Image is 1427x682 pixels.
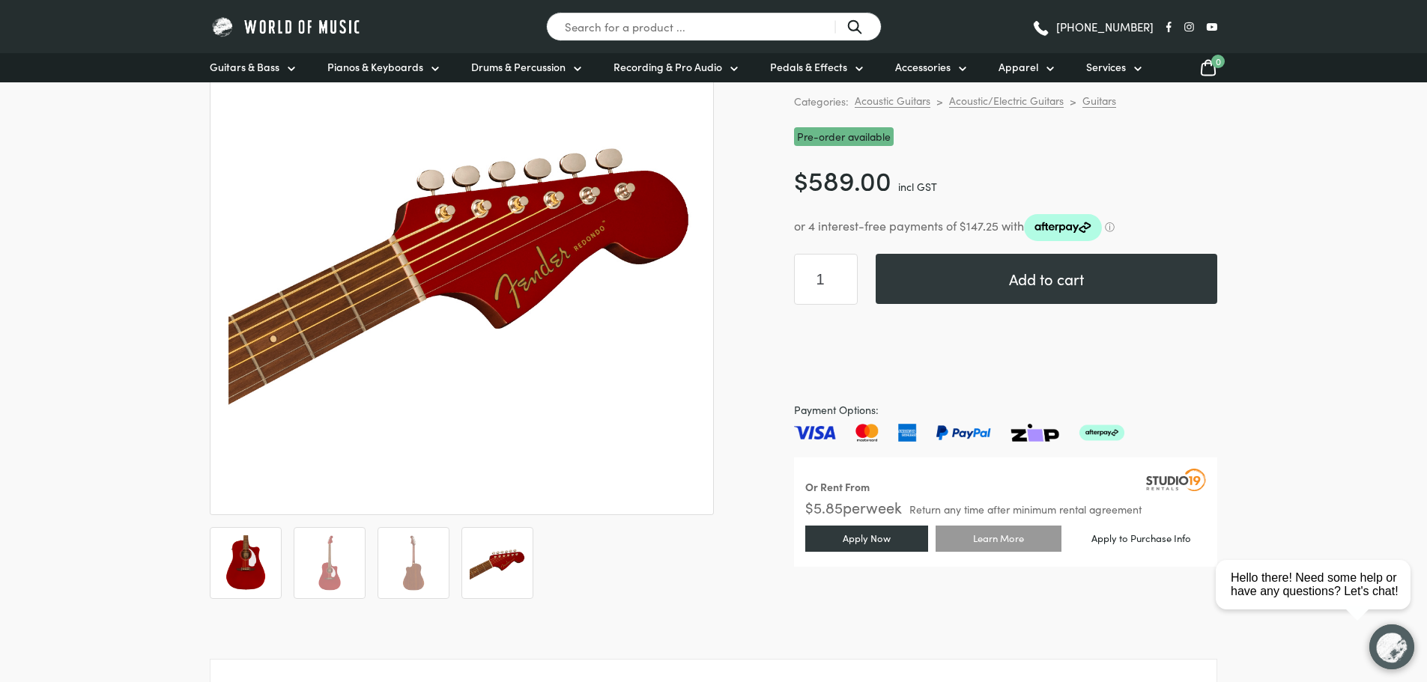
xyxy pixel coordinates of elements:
[794,305,1217,320] iframe: PayPal Message 1
[1210,517,1427,682] iframe: Chat with our support team
[949,94,1064,108] a: Acoustic/Electric Guitars
[210,59,279,75] span: Guitars & Bass
[1031,16,1154,38] a: [PHONE_NUMBER]
[218,535,273,591] img: Fender Redondo Player Acoustic/Electric Guitar Candy Apple Red Front
[805,526,928,552] a: Apply Now
[794,342,1217,383] iframe: PayPal
[909,504,1142,514] span: Return any time after minimum rental agreement
[898,179,937,194] span: incl GST
[794,424,1124,442] img: Pay with Master card, Visa, American Express and Paypal
[302,535,357,591] img: Fender Redondo Player Acoustic/Electric Guitar Candy Apple Red Full
[1070,94,1076,108] div: >
[936,526,1061,552] a: Learn More
[794,127,894,146] span: Pre-order available
[1069,527,1214,549] a: Apply to Purchase Info
[794,401,1217,418] span: Payment Options:
[210,15,363,38] img: World of Music
[794,254,858,305] input: Product quantity
[805,478,870,496] div: Or Rent From
[1086,59,1126,75] span: Services
[470,535,525,591] img: Fender Redondo Player Acoustic/Electric Guitar Candy Apple Red Headstock
[794,93,849,110] span: Categories:
[471,59,566,75] span: Drums & Percussion
[770,59,847,75] span: Pedals & Effects
[1211,55,1225,68] span: 0
[794,161,808,198] span: $
[546,12,882,41] input: Search for a product ...
[1146,469,1206,491] img: Studio19 Rentals
[794,161,891,198] bdi: 589.00
[936,94,943,108] div: >
[613,59,722,75] span: Recording & Pro Audio
[895,59,951,75] span: Accessories
[327,59,423,75] span: Pianos & Keyboards
[876,254,1217,304] button: Add to cart
[1082,94,1116,108] a: Guitars
[999,59,1038,75] span: Apparel
[805,496,843,517] span: $ 5.85
[843,496,902,517] span: per week
[386,535,441,591] img: Fender Redondo Player Acoustic/Electric Guitar Candy Apple Red Full Rear
[855,94,930,108] a: Acoustic Guitars
[1056,21,1154,32] span: [PHONE_NUMBER]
